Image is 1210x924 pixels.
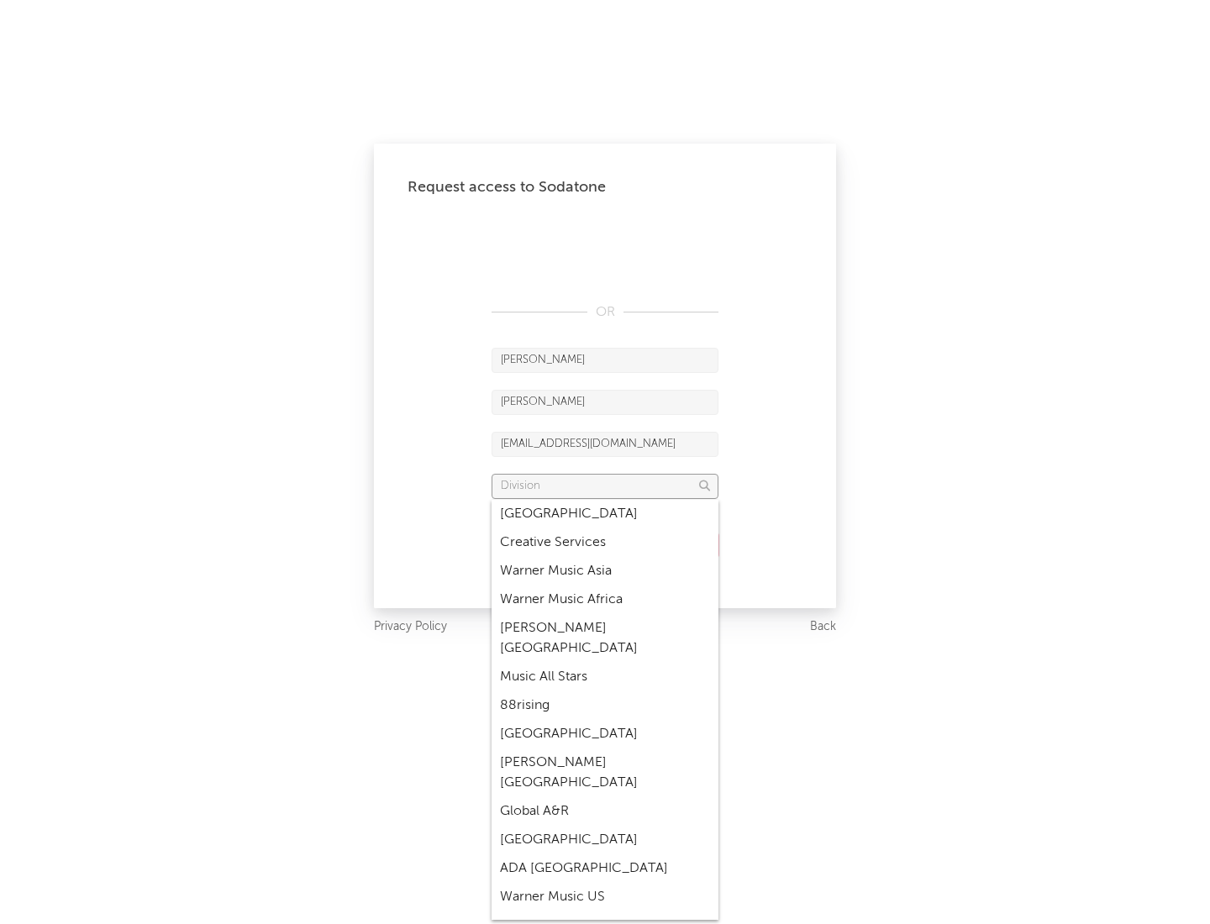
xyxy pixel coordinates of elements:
div: Warner Music Africa [492,585,718,614]
div: Global A&R [492,797,718,826]
div: [PERSON_NAME] [GEOGRAPHIC_DATA] [492,614,718,663]
a: Back [810,617,836,638]
div: Creative Services [492,528,718,557]
input: First Name [492,348,718,373]
div: [PERSON_NAME] [GEOGRAPHIC_DATA] [492,748,718,797]
input: Email [492,432,718,457]
div: [GEOGRAPHIC_DATA] [492,500,718,528]
div: [GEOGRAPHIC_DATA] [492,720,718,748]
div: [GEOGRAPHIC_DATA] [492,826,718,854]
div: ADA [GEOGRAPHIC_DATA] [492,854,718,883]
input: Division [492,474,718,499]
div: Warner Music US [492,883,718,911]
div: Request access to Sodatone [408,177,802,197]
div: 88rising [492,691,718,720]
div: Warner Music Asia [492,557,718,585]
div: OR [492,302,718,323]
input: Last Name [492,390,718,415]
a: Privacy Policy [374,617,447,638]
div: Music All Stars [492,663,718,691]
